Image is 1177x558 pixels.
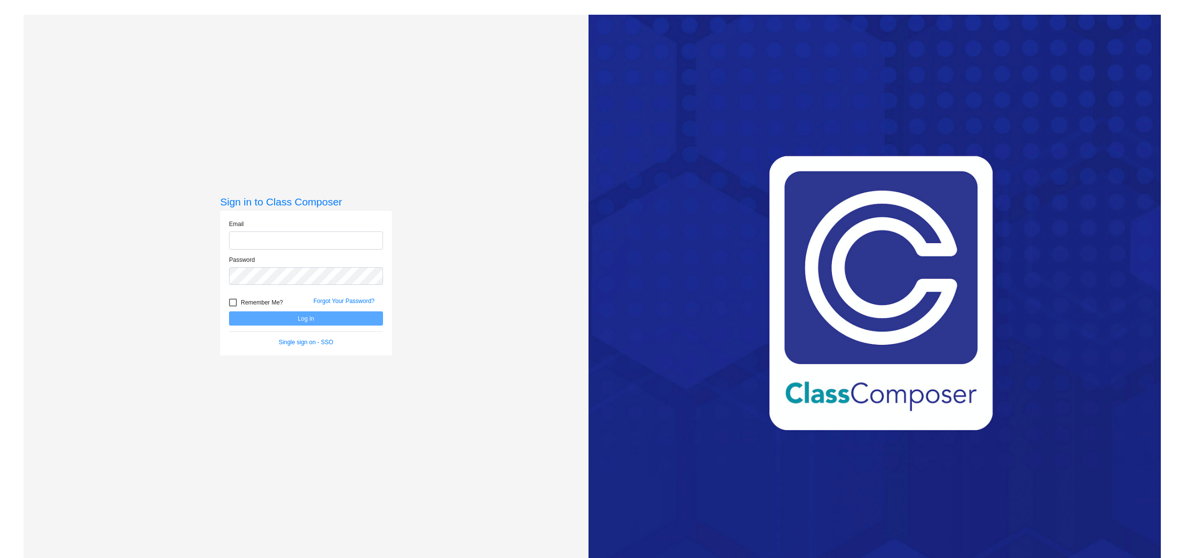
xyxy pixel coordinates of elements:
[229,220,244,228] label: Email
[229,255,255,264] label: Password
[241,297,283,308] span: Remember Me?
[229,311,383,326] button: Log In
[313,298,375,304] a: Forgot Your Password?
[220,196,392,208] h3: Sign in to Class Composer
[279,339,333,346] a: Single sign on - SSO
